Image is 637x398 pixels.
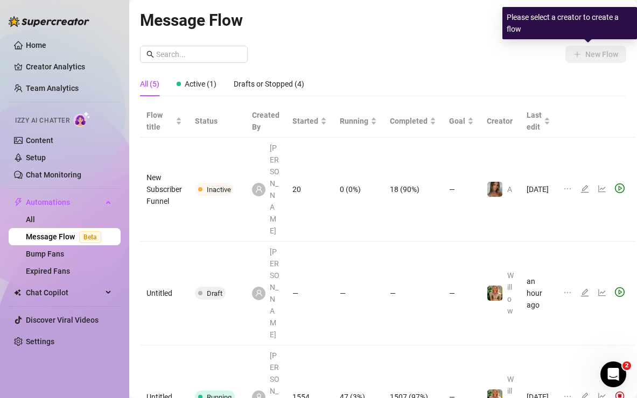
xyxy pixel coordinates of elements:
td: New Subscriber Funnel [140,138,188,241]
span: 2 [622,361,631,370]
iframe: Intercom live chat [600,361,626,387]
span: Active (1) [185,80,216,88]
th: Completed [383,105,443,138]
a: Expired Fans [26,267,70,275]
a: Bump Fans [26,250,64,258]
span: search [146,51,154,58]
a: Discover Viral Videos [26,316,99,324]
img: A [487,182,502,197]
button: New Flow [565,46,626,63]
th: Created By [246,105,286,138]
span: Chat Copilot [26,284,102,301]
img: Chat Copilot [14,289,21,296]
td: — [443,241,480,345]
span: Goal [449,115,465,127]
div: Drafts or Stopped (4) [234,78,304,90]
td: 20 [286,138,333,241]
span: edit [580,288,589,297]
th: Goal [443,105,480,138]
td: 18 (90%) [383,138,443,241]
span: play-circle [615,287,625,297]
td: [DATE] [520,138,557,241]
td: an hour ago [520,241,557,345]
span: user [255,289,263,297]
span: Running [340,115,368,127]
th: Flow title [140,105,188,138]
span: edit [580,184,589,193]
span: Flow title [146,109,173,133]
a: Settings [26,337,54,346]
span: Izzy AI Chatter [15,116,69,126]
a: All [26,215,35,224]
span: thunderbolt [14,198,23,207]
span: ellipsis [563,288,572,297]
td: — [383,241,443,345]
th: Last edit [520,105,557,138]
td: — [333,241,383,345]
a: Content [26,136,53,145]
img: Willow [487,286,502,301]
a: Setup [26,153,46,162]
div: Please select a creator to create a flow [502,7,637,39]
span: Automations [26,194,102,211]
td: — [443,138,480,241]
th: Status [188,105,246,138]
span: Completed [390,115,428,127]
span: [PERSON_NAME] [270,142,279,237]
span: Started [292,115,318,127]
span: Willow [507,271,514,315]
div: All (5) [140,78,159,90]
img: logo-BBDzfeDw.svg [9,16,89,27]
a: Team Analytics [26,84,79,93]
span: Draft [207,289,222,297]
span: [PERSON_NAME] [270,246,279,340]
td: 0 (0%) [333,138,383,241]
input: Search... [156,48,241,60]
a: Chat Monitoring [26,170,81,179]
span: play-circle [615,183,625,193]
img: AI Chatter [74,111,90,127]
a: Home [26,41,46,49]
td: — [286,241,333,345]
th: Running [333,105,383,138]
span: line-chart [598,184,606,193]
span: ellipsis [563,184,572,193]
span: line-chart [598,288,606,297]
span: Inactive [207,186,231,194]
span: Beta [79,231,101,243]
td: Untitled [140,241,188,345]
span: user [255,186,263,193]
span: A [507,185,512,194]
a: Creator Analytics [26,58,112,75]
a: Message FlowBeta [26,232,106,241]
span: Last edit [527,109,542,133]
th: Started [286,105,333,138]
th: Creator [480,105,520,138]
article: Message Flow [140,8,243,33]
